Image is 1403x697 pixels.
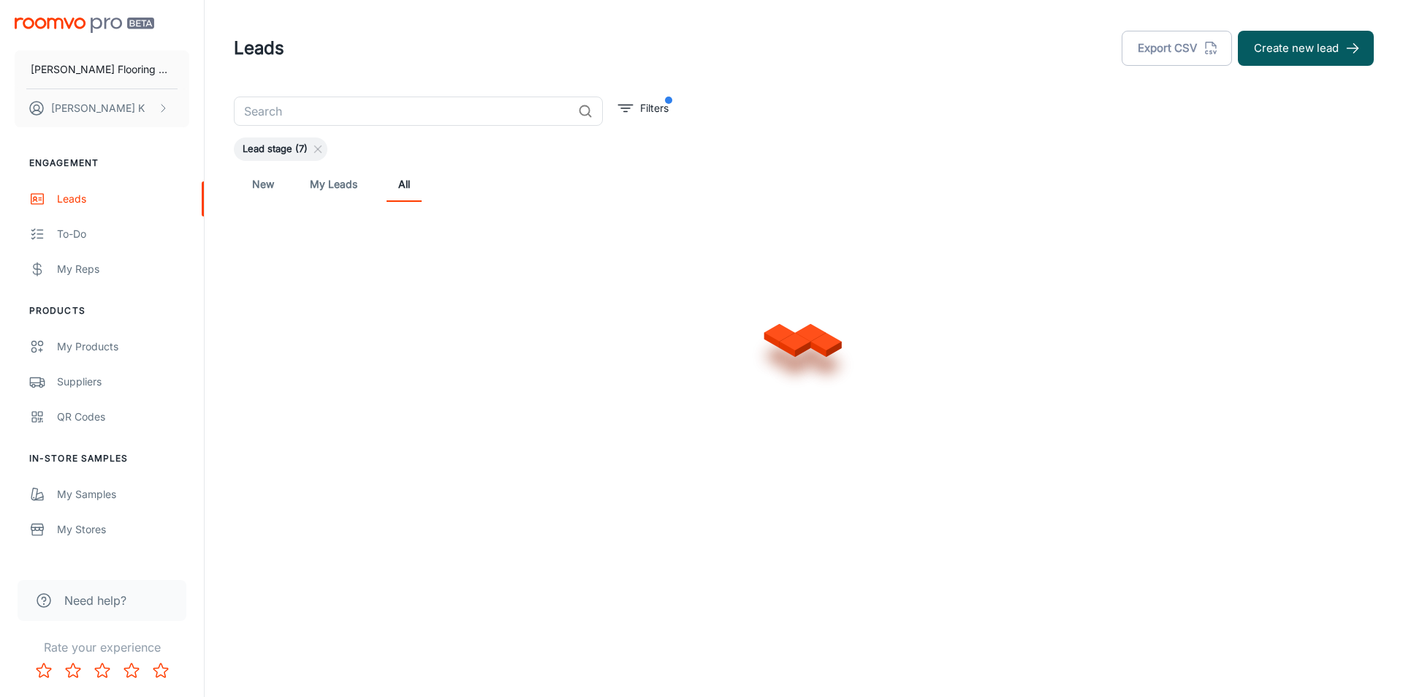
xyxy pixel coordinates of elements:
[57,409,189,425] div: QR Codes
[57,521,189,538] div: My Stores
[234,97,572,126] input: Search
[615,97,672,120] button: filter
[57,339,189,355] div: My Products
[234,142,316,157] span: Lead stage (7)
[57,374,189,390] div: Suppliers
[51,100,145,116] p: [PERSON_NAME] K
[31,61,173,78] p: [PERSON_NAME] Flooring Center Inc
[234,35,284,61] h1: Leads
[1122,31,1232,66] button: Export CSV
[15,89,189,127] button: [PERSON_NAME] K
[57,191,189,207] div: Leads
[640,100,669,116] p: Filters
[387,167,422,202] a: All
[15,50,189,88] button: [PERSON_NAME] Flooring Center Inc
[246,167,281,202] a: New
[57,486,189,502] div: My Samples
[1238,31,1374,66] button: Create new lead
[234,137,327,161] div: Lead stage (7)
[57,226,189,242] div: To-do
[310,167,357,202] a: My Leads
[57,261,189,277] div: My Reps
[15,18,154,33] img: Roomvo PRO Beta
